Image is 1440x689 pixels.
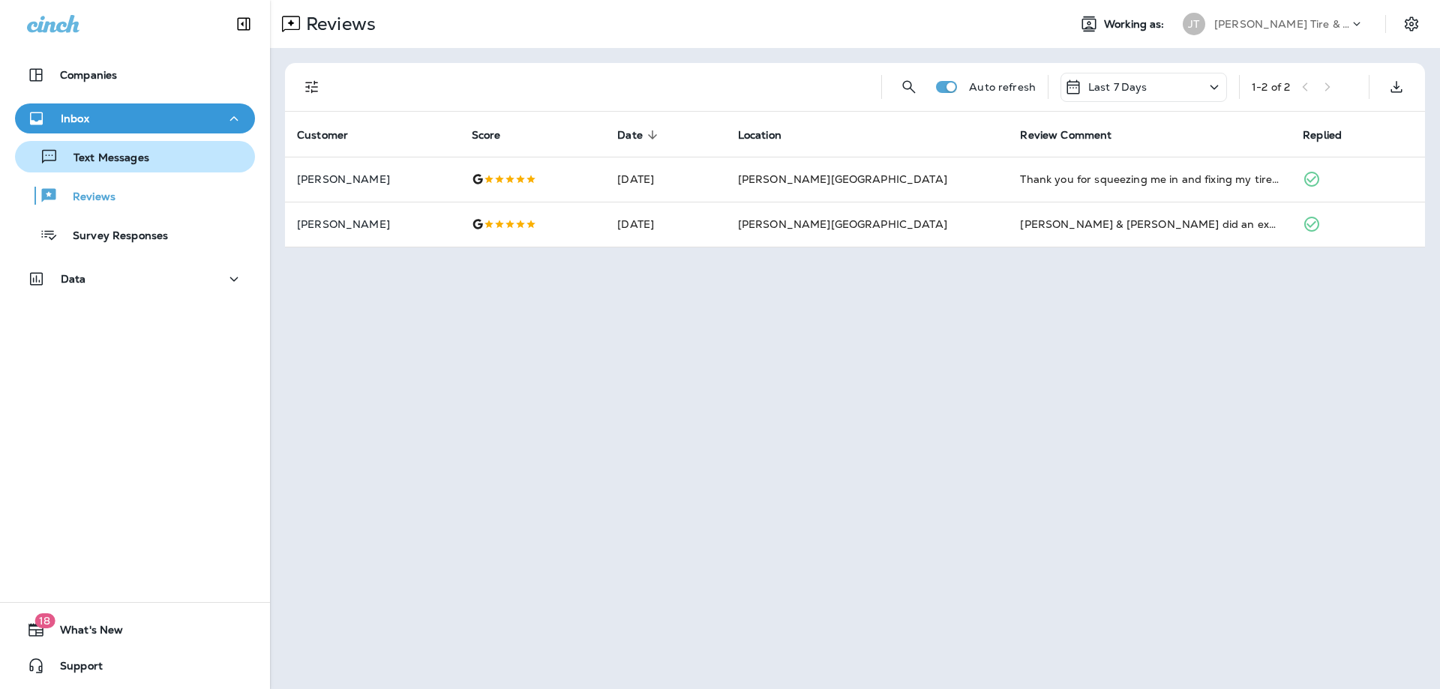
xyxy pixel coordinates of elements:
button: Collapse Sidebar [223,9,265,39]
button: Companies [15,60,255,90]
p: Last 7 Days [1088,81,1147,93]
p: Reviews [58,190,115,205]
span: What's New [45,624,123,642]
span: Location [738,129,781,142]
td: [DATE] [605,202,725,247]
span: 18 [34,613,55,628]
p: [PERSON_NAME] [297,218,448,230]
span: Location [738,128,801,142]
button: Data [15,264,255,294]
span: Customer [297,129,348,142]
p: Data [61,273,86,285]
p: [PERSON_NAME] Tire & Auto [1214,18,1349,30]
span: Date [617,129,643,142]
span: Score [472,128,520,142]
div: 1 - 2 of 2 [1252,81,1290,93]
span: Replied [1303,129,1342,142]
p: Companies [60,69,117,81]
p: Auto refresh [969,81,1036,93]
span: Review Comment [1020,128,1131,142]
span: Replied [1303,128,1361,142]
button: Reviews [15,180,255,211]
div: JT [1183,13,1205,35]
button: Export as CSV [1381,72,1411,102]
span: Score [472,129,501,142]
p: Survey Responses [58,229,168,244]
button: Support [15,651,255,681]
span: Customer [297,128,367,142]
td: [DATE] [605,157,725,202]
span: [PERSON_NAME][GEOGRAPHIC_DATA] [738,172,947,186]
button: 18What's New [15,615,255,645]
span: [PERSON_NAME][GEOGRAPHIC_DATA] [738,217,947,231]
div: Kenneth & Garrett did an exceptional job fitting my car in during our out of town visit. AC conde... [1020,217,1279,232]
p: Inbox [61,112,89,124]
span: Working as: [1104,18,1168,31]
button: Search Reviews [894,72,924,102]
button: Text Messages [15,141,255,172]
div: Thank you for squeezing me in and fixing my tire. Awesome service and great customer service!! [1020,172,1279,187]
p: Reviews [300,13,376,35]
button: Filters [297,72,327,102]
p: Text Messages [58,151,149,166]
button: Settings [1398,10,1425,37]
span: Date [617,128,662,142]
p: [PERSON_NAME] [297,173,448,185]
button: Inbox [15,103,255,133]
span: Review Comment [1020,129,1111,142]
button: Survey Responses [15,219,255,250]
span: Support [45,660,103,678]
